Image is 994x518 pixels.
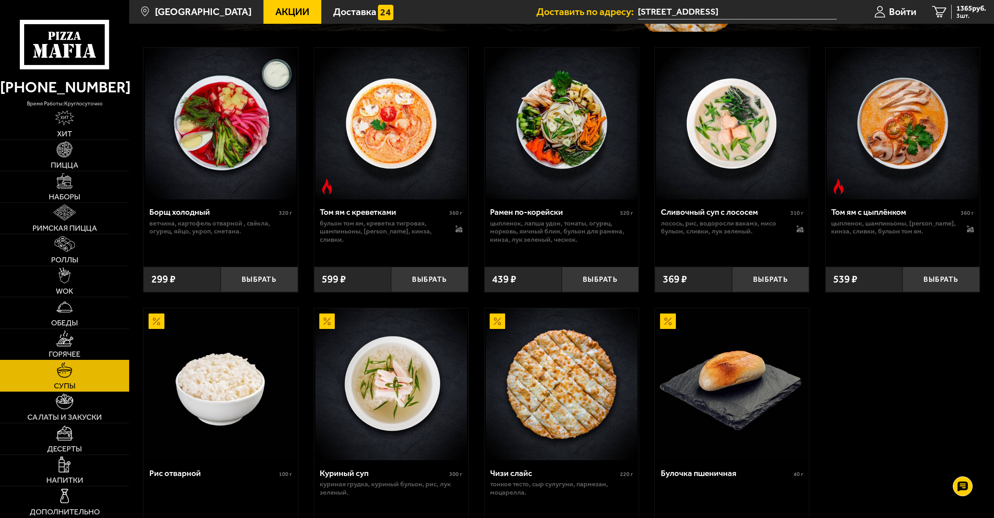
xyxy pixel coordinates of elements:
[490,480,633,497] p: тонкое тесто, сыр сулугуни, пармезан, моцарелла.
[279,210,292,216] span: 320 г
[486,48,637,199] img: Рамен по-корейски
[49,193,80,201] span: Наборы
[315,308,467,460] img: Куриный суп
[490,313,505,329] img: Акционный
[562,267,639,292] button: Выбрать
[149,207,277,217] div: Борщ холодный
[32,224,97,232] span: Римская пицца
[51,161,78,169] span: Пицца
[221,267,298,292] button: Выбрать
[889,7,916,17] span: Войти
[51,256,78,264] span: Роллы
[492,274,516,285] span: 439 ₽
[661,219,786,236] p: лосось, рис, водоросли вакамэ, мисо бульон, сливки, лук зеленый.
[485,48,639,199] a: Рамен по-корейски
[486,308,637,460] img: Чизи слайс
[378,5,393,20] img: 15daf4d41897b9f0e9f617042186c801.svg
[56,287,73,295] span: WOK
[638,5,837,19] input: Ваш адрес доставки
[961,210,974,216] span: 360 г
[30,508,100,516] span: Дополнительно
[902,267,980,292] button: Выбрать
[490,219,633,244] p: цыпленок, лапша удон, томаты, огурец, морковь, яичный блин, бульон для рамена, кинза, лук зеленый...
[831,179,846,194] img: Острое блюдо
[320,207,447,217] div: Том ям с креветками
[656,48,808,199] img: Сливочный суп с лососем
[536,7,638,17] span: Доставить по адресу:
[449,471,462,478] span: 300 г
[790,210,803,216] span: 310 г
[655,308,809,460] a: АкционныйБулочка пшеничная
[320,480,462,497] p: куриная грудка, куриный бульон, рис, лук зеленый.
[46,476,83,484] span: Напитки
[315,48,467,199] img: Том ям с креветками
[661,207,788,217] div: Сливочный суп с лососем
[620,210,633,216] span: 520 г
[827,48,979,199] img: Том ям с цыплёнком
[661,468,792,478] div: Булочка пшеничная
[490,207,618,217] div: Рамен по-корейски
[956,13,986,19] span: 3 шт.
[51,319,78,327] span: Обеды
[490,468,618,478] div: Чизи слайс
[333,7,376,17] span: Доставка
[145,48,297,199] img: Борщ холодный
[794,471,803,478] span: 40 г
[149,468,277,478] div: Рис отварной
[322,274,346,285] span: 599 ₽
[956,5,986,12] span: 1365 руб.
[155,7,252,17] span: [GEOGRAPHIC_DATA]
[275,7,309,17] span: Акции
[833,274,857,285] span: 539 ₽
[655,48,809,199] a: Сливочный суп с лососем
[620,471,633,478] span: 220 г
[149,313,164,329] img: Акционный
[47,445,82,453] span: Десерты
[57,130,72,138] span: Хит
[143,308,298,460] a: АкционныйРис отварной
[54,382,76,390] span: Супы
[732,267,809,292] button: Выбрать
[826,48,980,199] a: Острое блюдоТом ям с цыплёнком
[319,179,335,194] img: Острое блюдо
[27,413,102,421] span: Салаты и закуски
[151,274,176,285] span: 299 ₽
[319,313,335,329] img: Акционный
[485,308,639,460] a: АкционныйЧизи слайс
[391,267,468,292] button: Выбрать
[149,219,292,236] p: ветчина, картофель отварной , свёкла, огурец, яйцо, укроп, сметана.
[656,308,808,460] img: Булочка пшеничная
[143,48,298,199] a: Борщ холодный
[145,308,297,460] img: Рис отварной
[831,219,956,236] p: цыпленок, шампиньоны, [PERSON_NAME], кинза, сливки, бульон том ям.
[831,207,959,217] div: Том ям с цыплёнком
[449,210,462,216] span: 360 г
[49,350,80,358] span: Горячее
[320,468,447,478] div: Куриный суп
[314,308,468,460] a: АкционныйКуриный суп
[660,313,675,329] img: Акционный
[314,48,468,199] a: Острое блюдоТом ям с креветками
[663,274,687,285] span: 369 ₽
[279,471,292,478] span: 100 г
[320,219,445,244] p: бульон том ям, креветка тигровая, шампиньоны, [PERSON_NAME], кинза, сливки.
